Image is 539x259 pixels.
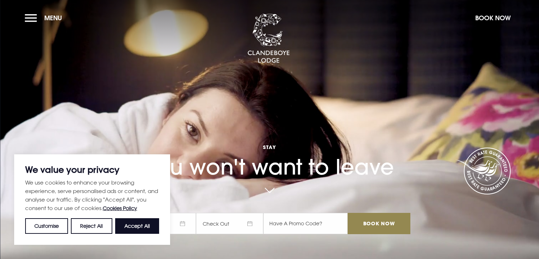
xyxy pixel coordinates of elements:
[71,218,112,234] button: Reject All
[263,213,348,234] input: Have A Promo Code?
[25,178,159,213] p: We use cookies to enhance your browsing experience, serve personalised ads or content, and analys...
[25,165,159,174] p: We value your privacy
[103,205,137,211] a: Cookies Policy
[44,14,62,22] span: Menu
[14,154,170,245] div: We value your privacy
[115,218,159,234] button: Accept All
[247,14,290,64] img: Clandeboye Lodge
[472,10,514,26] button: Book Now
[129,144,410,150] span: Stay
[25,10,66,26] button: Menu
[25,218,68,234] button: Customise
[129,127,410,180] h1: You won't want to leave
[348,213,410,234] input: Book Now
[196,213,263,234] span: Check Out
